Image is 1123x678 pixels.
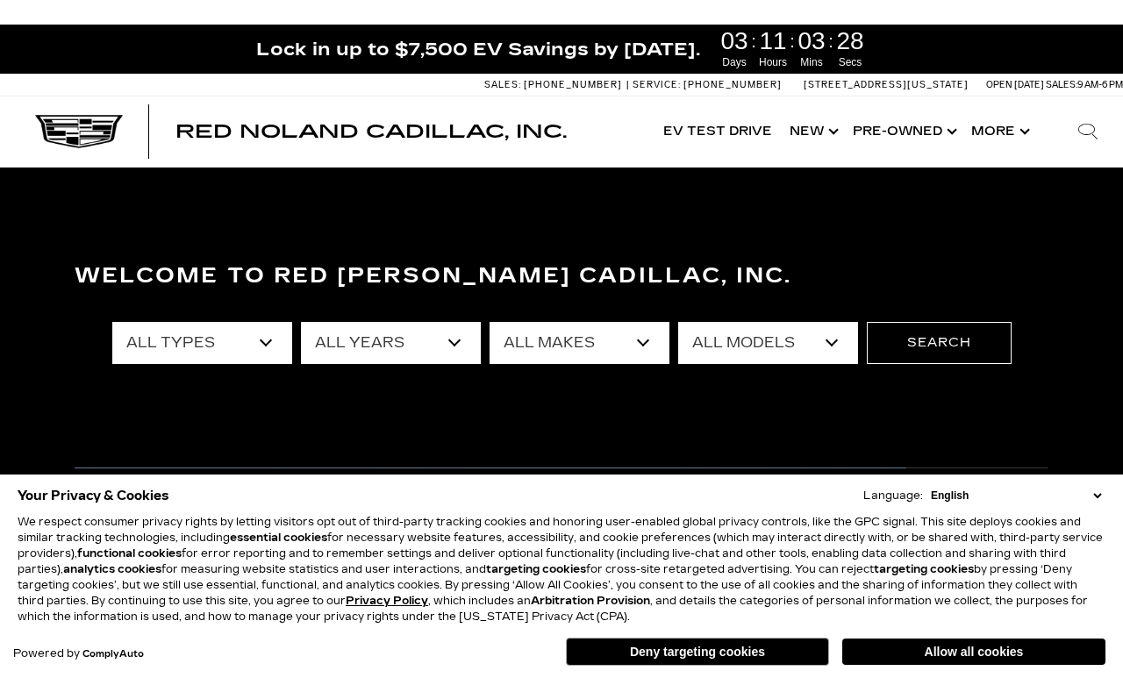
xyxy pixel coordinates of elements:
[626,80,786,89] a: Service: [PHONE_NUMBER]
[77,547,182,560] strong: functional cookies
[566,638,829,666] button: Deny targeting cookies
[75,259,1048,294] h3: Welcome to Red [PERSON_NAME] Cadillac, Inc.
[833,54,867,70] span: Secs
[781,96,844,167] a: New
[18,483,169,508] span: Your Privacy & Cookies
[795,54,828,70] span: Mins
[863,490,923,501] div: Language:
[256,38,700,61] span: Lock in up to $7,500 EV Savings by [DATE].
[490,322,669,364] select: Filter by make
[230,532,327,544] strong: essential cookies
[1046,79,1077,90] span: Sales:
[844,96,962,167] a: Pre-Owned
[486,563,586,575] strong: targeting cookies
[828,28,833,54] span: :
[756,29,790,54] span: 11
[906,467,1048,494] button: Important Information
[35,115,123,148] img: Cadillac Dark Logo with Cadillac White Text
[751,28,756,54] span: :
[346,595,428,607] a: Privacy Policy
[13,648,144,660] div: Powered by
[874,563,974,575] strong: targeting cookies
[756,54,790,70] span: Hours
[926,488,1105,503] select: Language Select
[833,29,867,54] span: 28
[718,54,751,70] span: Days
[484,79,521,90] span: Sales:
[790,28,795,54] span: :
[18,514,1105,624] p: We respect consumer privacy rights by letting visitors opt out of third-party tracking cookies an...
[795,29,828,54] span: 03
[842,639,1105,665] button: Allow all cookies
[484,80,626,89] a: Sales: [PHONE_NUMBER]
[986,79,1044,90] span: Open [DATE]
[804,79,969,90] a: [STREET_ADDRESS][US_STATE]
[1093,33,1114,54] a: Close
[82,649,144,660] a: ComplyAuto
[175,121,567,142] span: Red Noland Cadillac, Inc.
[524,79,622,90] span: [PHONE_NUMBER]
[63,563,161,575] strong: analytics cookies
[683,79,782,90] span: [PHONE_NUMBER]
[112,322,292,364] select: Filter by type
[678,322,858,364] select: Filter by model
[867,322,1012,364] button: Search
[962,96,1035,167] button: More
[1077,79,1123,90] span: 9 AM-6 PM
[654,96,781,167] a: EV Test Drive
[633,79,681,90] span: Service:
[531,595,650,607] strong: Arbitration Provision
[301,322,481,364] select: Filter by year
[175,123,567,140] a: Red Noland Cadillac, Inc.
[718,29,751,54] span: 03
